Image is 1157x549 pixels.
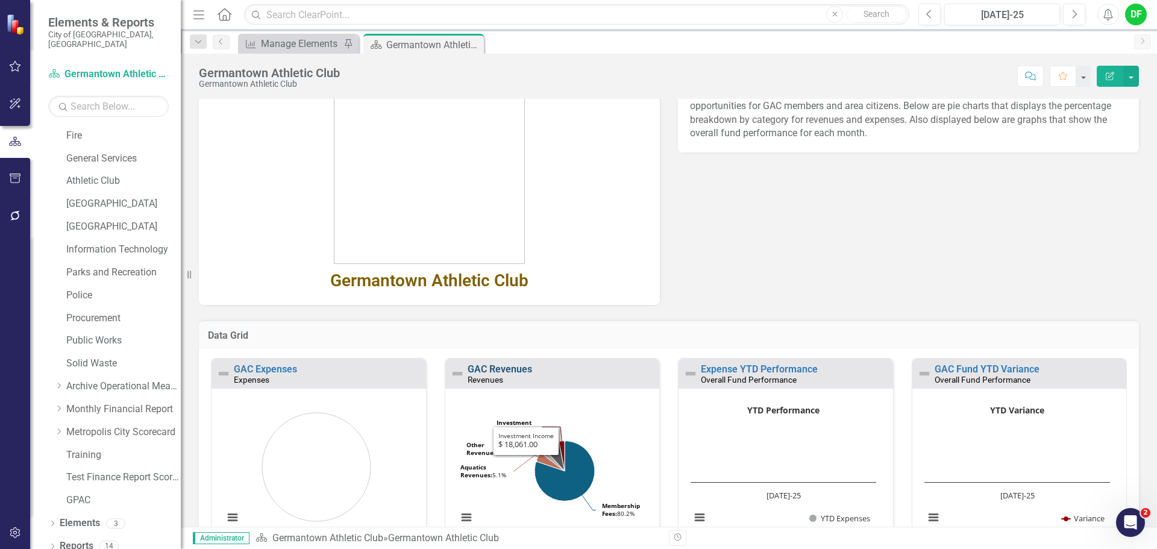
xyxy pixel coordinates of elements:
[536,453,564,471] path: Aquatics Revenues, 30,409.
[917,366,932,381] img: Not Defined
[701,363,818,375] a: Expense YTD Performance
[261,36,340,51] div: Manage Elements
[256,532,660,545] div: »
[602,501,640,518] text: 80.2%
[66,448,181,462] a: Training
[468,363,532,375] a: GAC Revenues
[918,401,1116,536] svg: Interactive chart
[1000,490,1034,501] text: [DATE]-25
[809,513,871,524] button: Show YTD Expenses
[218,401,420,536] div: Chart. Highcharts interactive chart.
[60,516,100,530] a: Elements
[66,312,181,325] a: Procurement
[234,363,297,375] a: GAC Expenses
[1062,513,1105,524] button: Show Variance
[685,401,882,536] svg: Interactive chart
[460,463,492,479] tspan: Aquatics Revenues:
[66,357,181,371] a: Solid Waste
[935,363,1039,375] a: GAC Fund YTD Variance
[497,418,535,434] text: 3.0%
[388,532,499,544] div: Germantown Athletic Club
[218,401,415,536] svg: Interactive chart
[944,4,1060,25] button: [DATE]-25
[990,404,1044,416] text: YTD Variance
[66,243,181,257] a: Information Technology
[48,96,169,117] input: Search Below...
[66,403,181,416] a: Monthly Financial Report
[208,330,1130,341] h3: Data Grid
[386,37,481,52] div: Germantown Athletic Club
[106,518,125,529] div: 3
[66,220,181,234] a: [GEOGRAPHIC_DATA]
[458,509,475,526] button: View chart menu, Chart
[66,174,181,188] a: Athletic Club
[767,490,801,501] text: [DATE]-25
[450,366,465,381] img: Not Defined
[241,36,340,51] a: Manage Elements
[66,425,181,439] a: Metropolis City Scorecard
[1141,508,1150,518] span: 2
[935,375,1030,384] small: Overall Fund Performance
[912,358,1127,540] div: Double-Click to Edit
[683,366,698,381] img: Not Defined
[925,509,942,526] button: View chart menu, YTD Variance
[460,463,506,479] text: 5.1%
[445,358,660,540] div: Double-Click to Edit
[468,375,503,384] small: Revenues
[451,401,654,536] div: Chart. Highcharts interactive chart.
[48,67,169,81] a: Germantown Athletic Club
[948,8,1056,22] div: [DATE]-25
[330,271,528,290] span: Germantown Athletic Club
[602,501,640,518] tspan: Membership Fees:
[244,4,909,25] input: Search ClearPoint...
[918,401,1121,536] div: YTD Variance. Highcharts interactive chart.
[66,197,181,211] a: [GEOGRAPHIC_DATA]
[685,401,887,536] div: YTD Performance. Highcharts interactive chart.
[334,17,525,264] img: MONTHLY%20FINANCIAL%20REPORTS%20IMAGE%20FY19%20v9.jpg
[466,441,512,457] text: 8.9%
[691,509,708,526] button: View chart menu, YTD Performance
[211,358,427,540] div: Double-Click to Edit
[48,30,169,49] small: City of [GEOGRAPHIC_DATA], [GEOGRAPHIC_DATA]
[1116,508,1145,537] iframe: Intercom live chat
[193,532,249,544] span: Administrator
[234,375,269,384] small: Expenses
[466,441,498,457] tspan: Other Revenues:
[66,380,181,394] a: Archive Operational Measures
[66,129,181,143] a: Fire
[272,532,383,544] a: Germantown Athletic Club
[545,442,565,471] path: Other Revenues, 52,585.
[66,266,181,280] a: Parks and Recreation
[66,494,181,507] a: GPAC
[701,375,797,384] small: Overall Fund Performance
[497,418,532,434] tspan: Investment Income:
[199,80,340,89] div: Germantown Athletic Club
[451,401,649,536] svg: Interactive chart
[6,13,27,34] img: ClearPoint Strategy
[541,450,565,471] path: Personal Training, 16,606.
[66,471,181,485] a: Test Finance Report Scorecard
[224,509,241,526] button: View chart menu, Chart
[678,358,894,540] div: Double-Click to Edit
[216,366,231,381] img: Not Defined
[66,334,181,348] a: Public Works
[864,9,889,19] span: Search
[1125,4,1147,25] button: DF
[846,6,906,23] button: Search
[535,441,595,501] path: Membership Fees, 476,065.
[48,15,169,30] span: Elements & Reports
[66,289,181,303] a: Police
[747,404,820,416] text: YTD Performance
[199,66,340,80] div: Germantown Athletic Club
[559,441,565,471] path: Investment Income, 18,061.
[66,152,181,166] a: General Services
